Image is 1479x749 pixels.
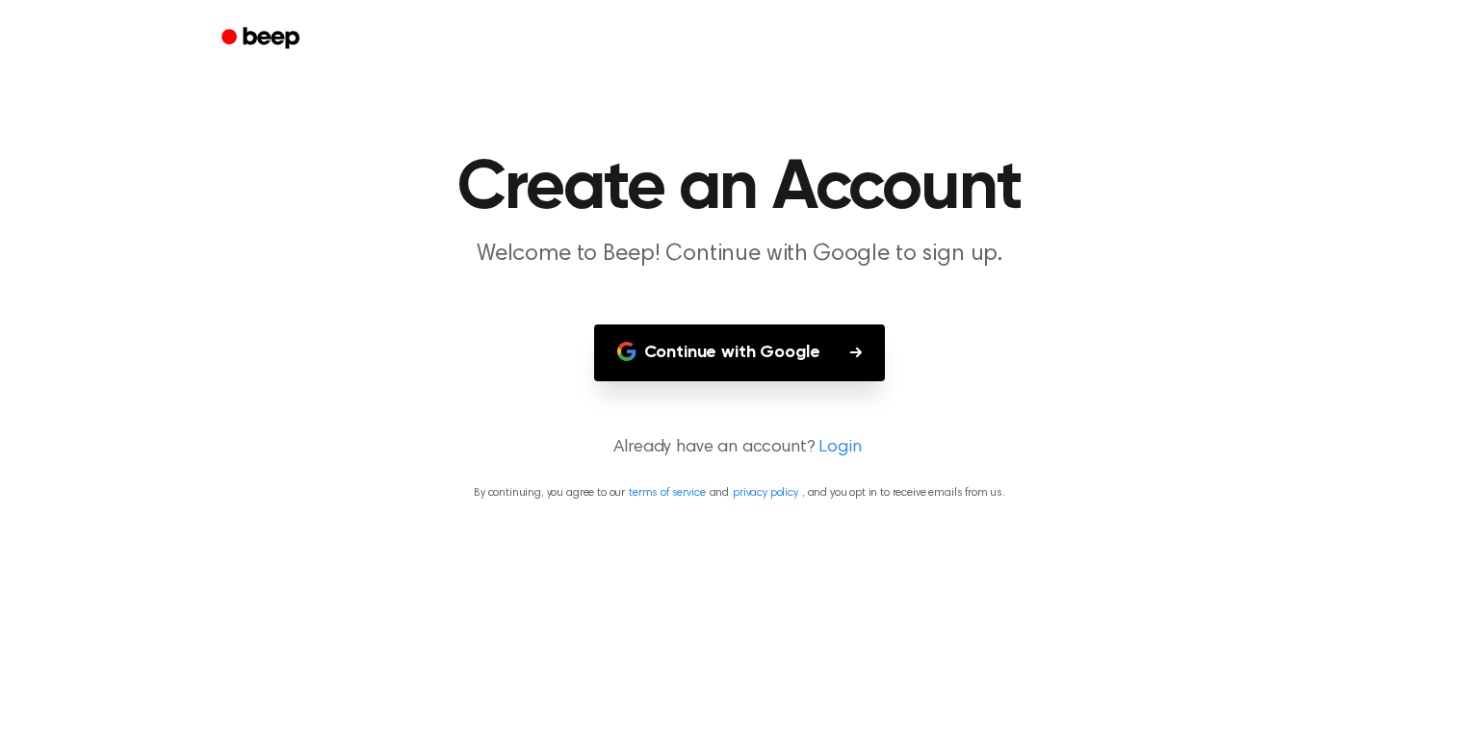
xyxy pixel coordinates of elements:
a: privacy policy [733,487,798,499]
h1: Create an Account [246,154,1232,223]
p: Welcome to Beep! Continue with Google to sign up. [370,239,1109,271]
a: terms of service [629,487,705,499]
p: By continuing, you agree to our and , and you opt in to receive emails from us. [23,484,1456,502]
button: Continue with Google [594,324,886,381]
p: Already have an account? [23,435,1456,461]
a: Login [818,435,861,461]
a: Beep [208,20,317,58]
